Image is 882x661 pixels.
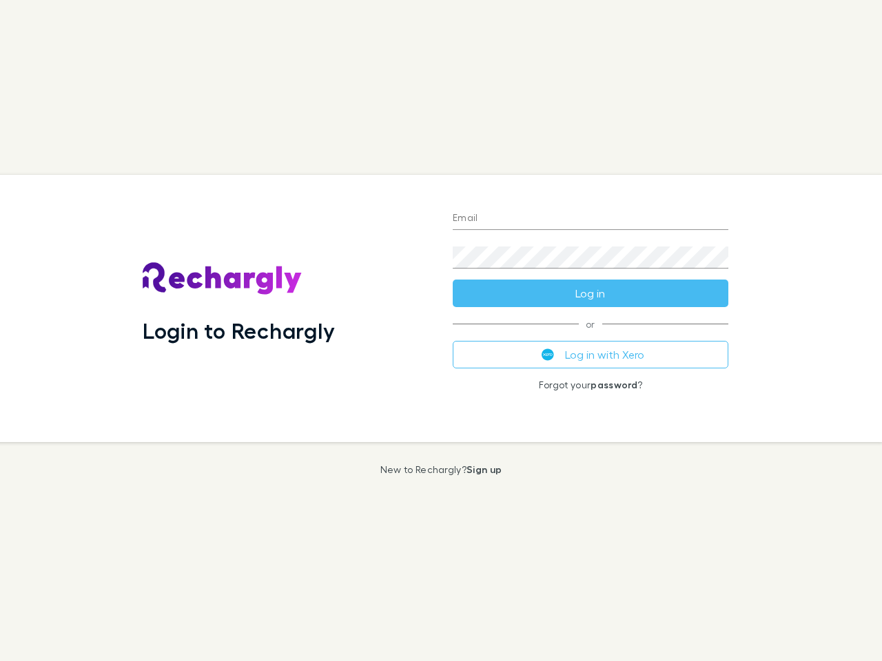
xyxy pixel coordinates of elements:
a: Sign up [466,463,502,475]
button: Log in with Xero [453,341,728,368]
a: password [591,379,637,390]
p: New to Rechargly? [380,464,502,475]
button: Log in [453,280,728,307]
h1: Login to Rechargly [143,317,335,344]
img: Xero's logo [542,348,554,361]
p: Forgot your ? [453,379,728,390]
img: Rechargly's Logo [143,262,302,295]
